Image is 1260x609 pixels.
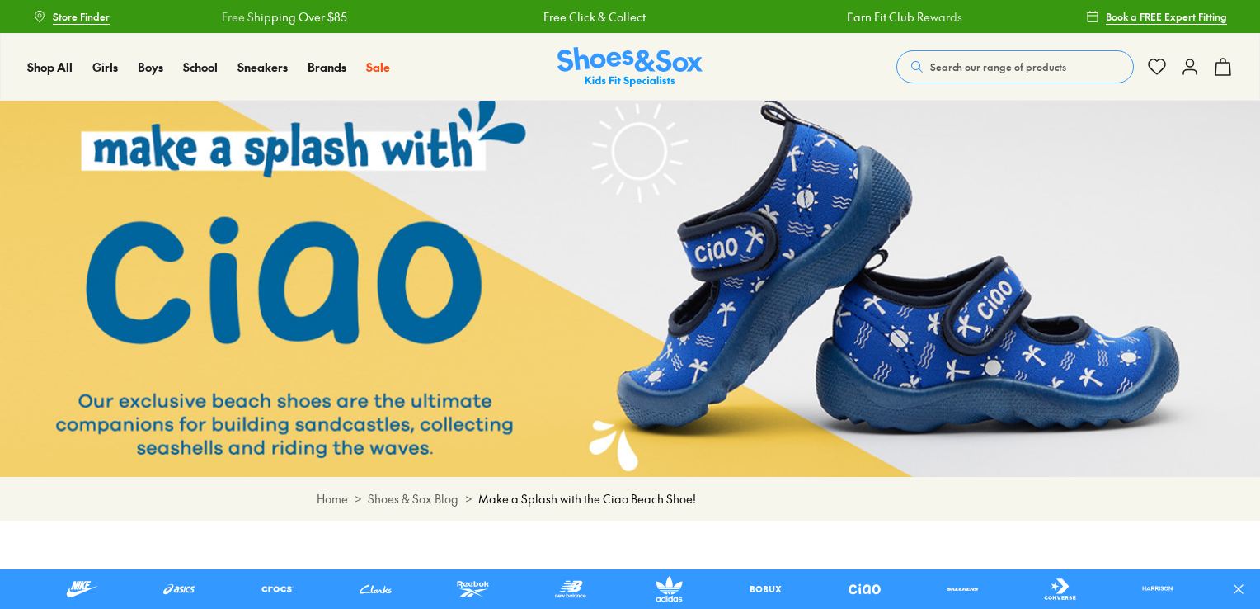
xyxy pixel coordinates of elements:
[92,59,118,76] a: Girls
[896,50,1134,83] button: Search our range of products
[930,59,1066,74] span: Search our range of products
[92,59,118,75] span: Girls
[138,59,163,76] a: Boys
[1106,9,1227,24] span: Book a FREE Expert Fitting
[27,59,73,75] span: Shop All
[308,59,346,76] a: Brands
[317,490,348,507] a: Home
[1086,2,1227,31] a: Book a FREE Expert Fitting
[844,8,960,26] a: Earn Fit Club Rewards
[53,9,110,24] span: Store Finder
[317,490,943,507] div: > >
[27,59,73,76] a: Shop All
[183,59,218,76] a: School
[237,59,288,76] a: Sneakers
[183,59,218,75] span: School
[138,59,163,75] span: Boys
[557,47,703,87] a: Shoes & Sox
[219,8,345,26] a: Free Shipping Over $85
[557,47,703,87] img: SNS_Logo_Responsive.svg
[308,59,346,75] span: Brands
[366,59,390,75] span: Sale
[368,490,458,507] a: Shoes & Sox Blog
[237,59,288,75] span: Sneakers
[33,2,110,31] a: Store Finder
[317,567,943,607] h2: Make a Splash with the Ciao Beach Shoe!
[541,8,643,26] a: Free Click & Collect
[366,59,390,76] a: Sale
[478,490,696,507] span: Make a Splash with the Ciao Beach Shoe!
